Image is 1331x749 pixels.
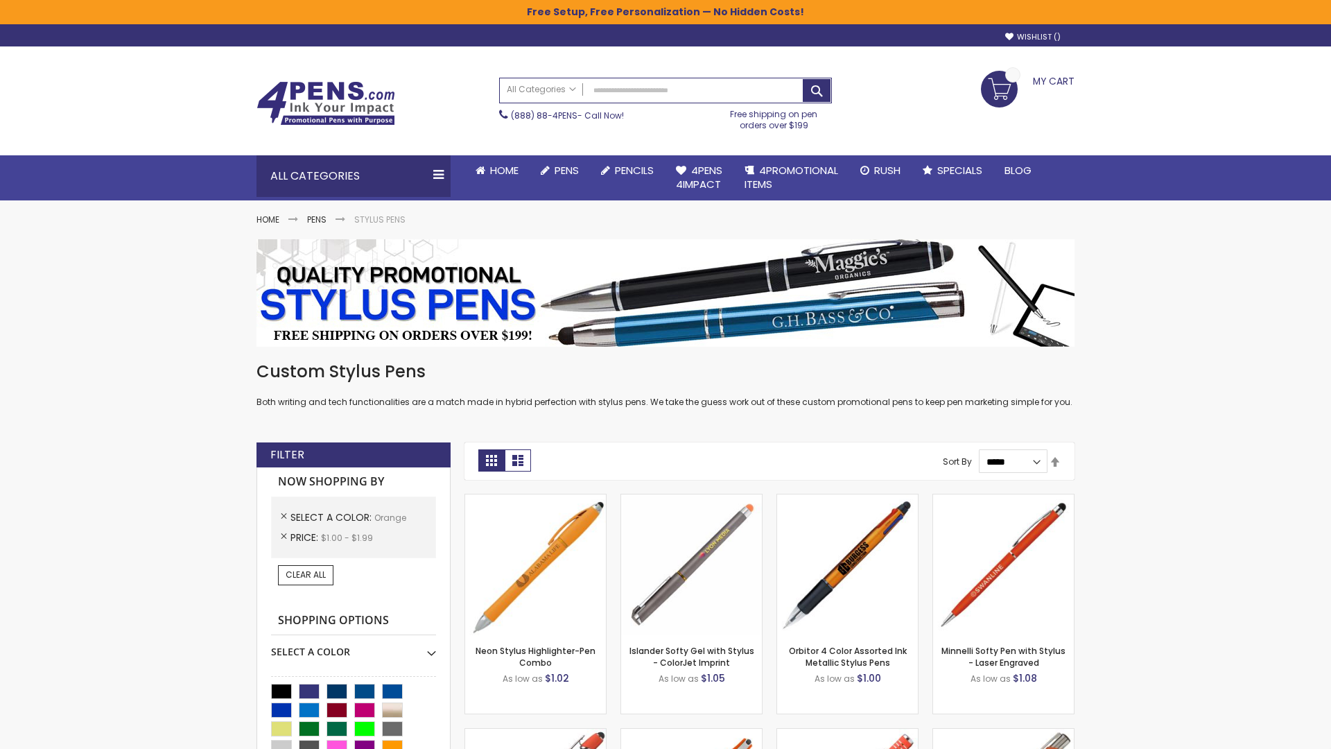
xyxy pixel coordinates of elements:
[676,163,722,191] span: 4Pens 4impact
[789,645,907,668] a: Orbitor 4 Color Assorted Ink Metallic Stylus Pens
[307,214,327,225] a: Pens
[1004,163,1032,178] span: Blog
[745,163,838,191] span: 4PROMOTIONAL ITEMS
[857,671,881,685] span: $1.00
[621,728,762,740] a: Avendale Velvet Touch Stylus Gel Pen-Orange
[465,494,606,635] img: Neon Stylus Highlighter-Pen Combo-Orange
[621,494,762,506] a: Islander Softy Gel with Stylus - ColorJet Imprint-Orange
[354,214,406,225] strong: Stylus Pens
[271,606,436,636] strong: Shopping Options
[478,449,505,472] strong: Grid
[993,155,1043,186] a: Blog
[530,155,590,186] a: Pens
[777,494,918,506] a: Orbitor 4 Color Assorted Ink Metallic Stylus Pens-Orange
[511,110,577,121] a: (888) 88-4PENS
[256,155,451,197] div: All Categories
[256,361,1075,408] div: Both writing and tech functionalities are a match made in hybrid perfection with stylus pens. We ...
[511,110,624,121] span: - Call Now!
[941,645,1065,668] a: Minnelli Softy Pen with Stylus - Laser Engraved
[1005,32,1061,42] a: Wishlist
[933,494,1074,635] img: Minnelli Softy Pen with Stylus - Laser Engraved-Orange
[716,103,833,131] div: Free shipping on pen orders over $199
[590,155,665,186] a: Pencils
[615,163,654,178] span: Pencils
[629,645,754,668] a: Islander Softy Gel with Stylus - ColorJet Imprint
[943,456,972,467] label: Sort By
[490,163,519,178] span: Home
[290,531,321,544] span: Price
[971,673,1011,685] span: As low as
[849,155,912,186] a: Rush
[286,569,326,580] span: Clear All
[933,728,1074,740] a: Tres-Chic Softy Brights with Stylus Pen - Laser-Orange
[256,214,279,225] a: Home
[665,155,733,200] a: 4Pens4impact
[621,494,762,635] img: Islander Softy Gel with Stylus - ColorJet Imprint-Orange
[507,84,576,95] span: All Categories
[464,155,530,186] a: Home
[777,728,918,740] a: Marin Softy Pen with Stylus - Laser Engraved-Orange
[476,645,595,668] a: Neon Stylus Highlighter-Pen Combo
[321,532,373,544] span: $1.00 - $1.99
[912,155,993,186] a: Specials
[271,467,436,497] strong: Now Shopping by
[1013,671,1037,685] span: $1.08
[500,78,583,101] a: All Categories
[874,163,901,178] span: Rush
[933,494,1074,506] a: Minnelli Softy Pen with Stylus - Laser Engraved-Orange
[374,512,406,524] span: Orange
[937,163,982,178] span: Specials
[278,565,333,585] a: Clear All
[545,671,569,685] span: $1.02
[815,673,855,685] span: As low as
[777,494,918,635] img: Orbitor 4 Color Assorted Ink Metallic Stylus Pens-Orange
[271,635,436,659] div: Select A Color
[270,447,304,463] strong: Filter
[256,361,1075,383] h1: Custom Stylus Pens
[555,163,579,178] span: Pens
[256,239,1075,347] img: Stylus Pens
[733,155,849,200] a: 4PROMOTIONALITEMS
[290,510,374,524] span: Select A Color
[465,494,606,506] a: Neon Stylus Highlighter-Pen Combo-Orange
[701,671,725,685] span: $1.05
[256,81,395,126] img: 4Pens Custom Pens and Promotional Products
[659,673,699,685] span: As low as
[465,728,606,740] a: 4P-MS8B-Orange
[503,673,543,685] span: As low as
